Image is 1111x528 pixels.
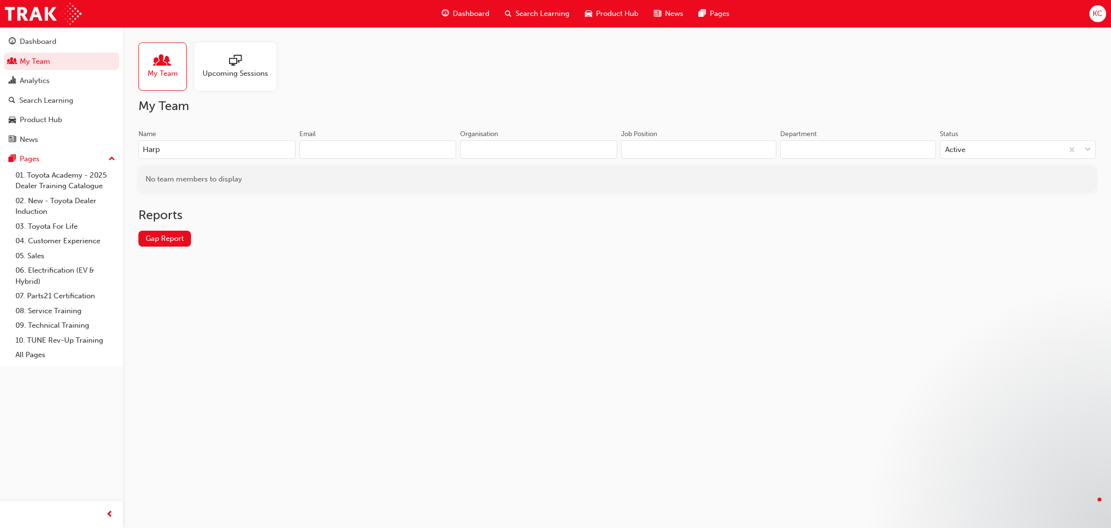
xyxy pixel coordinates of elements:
span: search-icon [9,97,15,105]
span: News [665,8,683,19]
a: 08. Service Training [12,304,119,319]
span: guage-icon [9,38,16,46]
input: Department [780,140,936,159]
div: Dashboard [20,36,56,47]
span: down-icon [1084,144,1091,156]
div: Name [138,129,156,139]
h2: My Team [138,98,1096,114]
span: prev-icon [106,509,113,521]
span: search-icon [505,8,512,20]
a: Gap Report [138,231,191,247]
span: news-icon [9,136,16,144]
div: Pages [20,153,40,165]
button: Pages [4,150,119,168]
a: 02. New - Toyota Dealer Induction [12,194,119,219]
div: Department [780,129,817,139]
a: Product Hub [4,111,119,129]
a: 04. Customer Experience [12,234,119,249]
span: pages-icon [9,155,16,164]
div: News [20,134,38,145]
span: guage-icon [442,8,449,20]
h2: Reports [138,208,1096,223]
input: Name [138,140,296,159]
div: Active [945,144,965,155]
img: Trak [5,3,81,25]
span: Product Hub [596,8,638,19]
a: Dashboard [4,33,119,51]
span: sessionType_ONLINE_URL-icon [229,55,242,68]
a: 06. Electrification (EV & Hybrid) [12,263,119,289]
span: Pages [710,8,730,19]
a: 05. Sales [12,249,119,264]
div: Status [940,129,958,139]
span: car-icon [9,116,16,125]
a: Upcoming Sessions [194,42,284,91]
a: Analytics [4,72,119,90]
span: people-icon [9,57,16,66]
span: pages-icon [699,8,706,20]
a: pages-iconPages [691,4,737,24]
button: DashboardMy TeamAnalyticsSearch LearningProduct HubNews [4,31,119,150]
span: chart-icon [9,77,16,85]
input: Job Position [621,140,777,159]
div: Search Learning [19,95,73,106]
div: Job Position [621,129,657,139]
a: car-iconProduct Hub [577,4,646,24]
div: Product Hub [20,114,62,125]
a: My Team [138,42,194,91]
div: Organisation [460,129,498,139]
input: Organisation [460,140,617,159]
div: No team members to display [138,167,1096,192]
a: news-iconNews [646,4,691,24]
a: guage-iconDashboard [434,4,497,24]
a: 10. TUNE Rev-Up Training [12,333,119,348]
span: Upcoming Sessions [203,68,268,79]
div: Analytics [20,75,50,86]
iframe: Intercom live chat [1078,495,1101,518]
span: KC [1093,8,1102,19]
span: My Team [148,68,178,79]
a: 07. Parts21 Certification [12,289,119,304]
a: 01. Toyota Academy - 2025 Dealer Training Catalogue [12,168,119,194]
a: 03. Toyota For Life [12,219,119,234]
a: All Pages [12,347,119,362]
a: My Team [4,53,119,70]
a: News [4,131,119,149]
button: KC [1089,5,1106,22]
a: 09. Technical Training [12,318,119,333]
span: people-icon [156,55,169,68]
a: search-iconSearch Learning [497,4,577,24]
div: Email [299,129,316,139]
span: car-icon [585,8,592,20]
span: Dashboard [453,8,489,19]
span: up-icon [108,153,115,166]
input: Email [299,140,457,159]
span: Search Learning [515,8,569,19]
span: news-icon [654,8,661,20]
a: Search Learning [4,92,119,110]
